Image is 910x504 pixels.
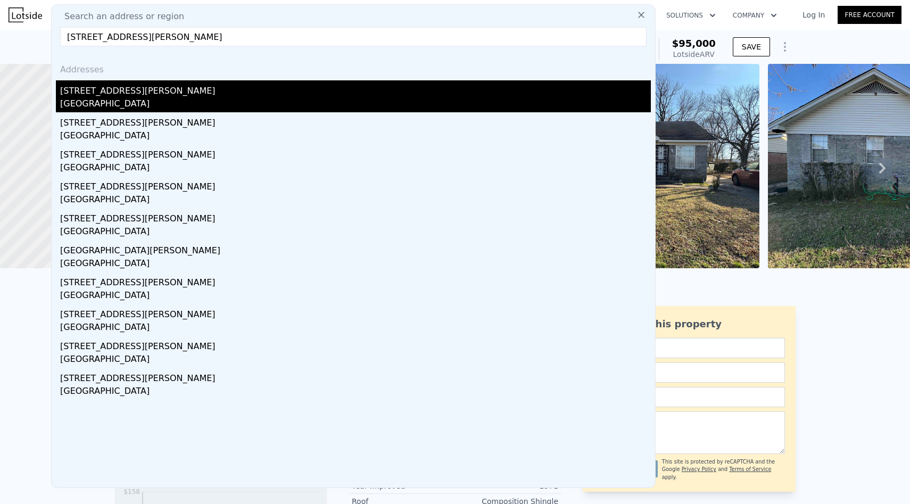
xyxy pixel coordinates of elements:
[593,362,785,383] input: Email
[60,321,651,336] div: [GEOGRAPHIC_DATA]
[724,6,785,25] button: Company
[60,176,651,193] div: [STREET_ADDRESS][PERSON_NAME]
[60,368,651,385] div: [STREET_ADDRESS][PERSON_NAME]
[60,385,651,400] div: [GEOGRAPHIC_DATA]
[790,10,838,20] a: Log In
[672,38,716,49] span: $95,000
[593,317,785,332] div: Ask about this property
[60,97,651,112] div: [GEOGRAPHIC_DATA]
[662,458,785,481] div: This site is protected by reCAPTCHA and the Google and apply.
[123,488,140,495] tspan: $158
[658,6,724,25] button: Solutions
[682,466,716,472] a: Privacy Policy
[593,338,785,358] input: Name
[838,6,901,24] a: Free Account
[60,129,651,144] div: [GEOGRAPHIC_DATA]
[60,27,647,46] input: Enter an address, city, region, neighborhood or zip code
[60,304,651,321] div: [STREET_ADDRESS][PERSON_NAME]
[60,144,651,161] div: [STREET_ADDRESS][PERSON_NAME]
[593,387,785,407] input: Phone
[60,161,651,176] div: [GEOGRAPHIC_DATA]
[9,7,42,22] img: Lotside
[56,55,651,80] div: Addresses
[60,193,651,208] div: [GEOGRAPHIC_DATA]
[60,257,651,272] div: [GEOGRAPHIC_DATA]
[60,112,651,129] div: [STREET_ADDRESS][PERSON_NAME]
[60,272,651,289] div: [STREET_ADDRESS][PERSON_NAME]
[733,37,770,56] button: SAVE
[60,289,651,304] div: [GEOGRAPHIC_DATA]
[60,336,651,353] div: [STREET_ADDRESS][PERSON_NAME]
[56,10,184,23] span: Search an address or region
[729,466,771,472] a: Terms of Service
[774,36,796,57] button: Show Options
[60,208,651,225] div: [STREET_ADDRESS][PERSON_NAME]
[60,225,651,240] div: [GEOGRAPHIC_DATA]
[60,240,651,257] div: [GEOGRAPHIC_DATA][PERSON_NAME]
[60,353,651,368] div: [GEOGRAPHIC_DATA]
[60,80,651,97] div: [STREET_ADDRESS][PERSON_NAME]
[672,49,716,60] div: Lotside ARV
